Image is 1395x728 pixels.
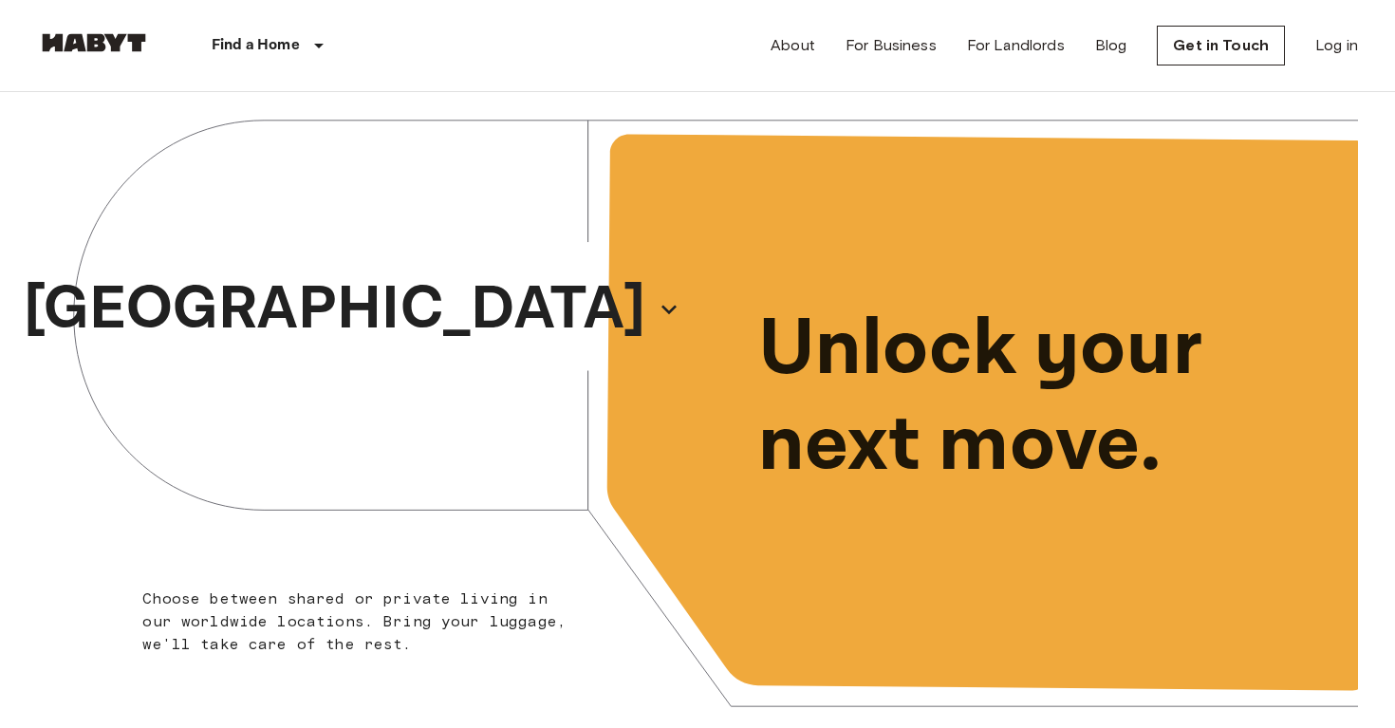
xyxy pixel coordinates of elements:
[1095,34,1127,57] a: Blog
[846,34,937,57] a: For Business
[212,34,300,57] p: Find a Home
[142,588,578,656] p: Choose between shared or private living in our worldwide locations. Bring your luggage, we'll tak...
[16,258,688,361] button: [GEOGRAPHIC_DATA]
[24,264,646,355] p: [GEOGRAPHIC_DATA]
[758,302,1328,494] p: Unlock your next move.
[771,34,815,57] a: About
[1157,26,1285,65] a: Get in Touch
[967,34,1065,57] a: For Landlords
[37,33,151,52] img: Habyt
[1315,34,1358,57] a: Log in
